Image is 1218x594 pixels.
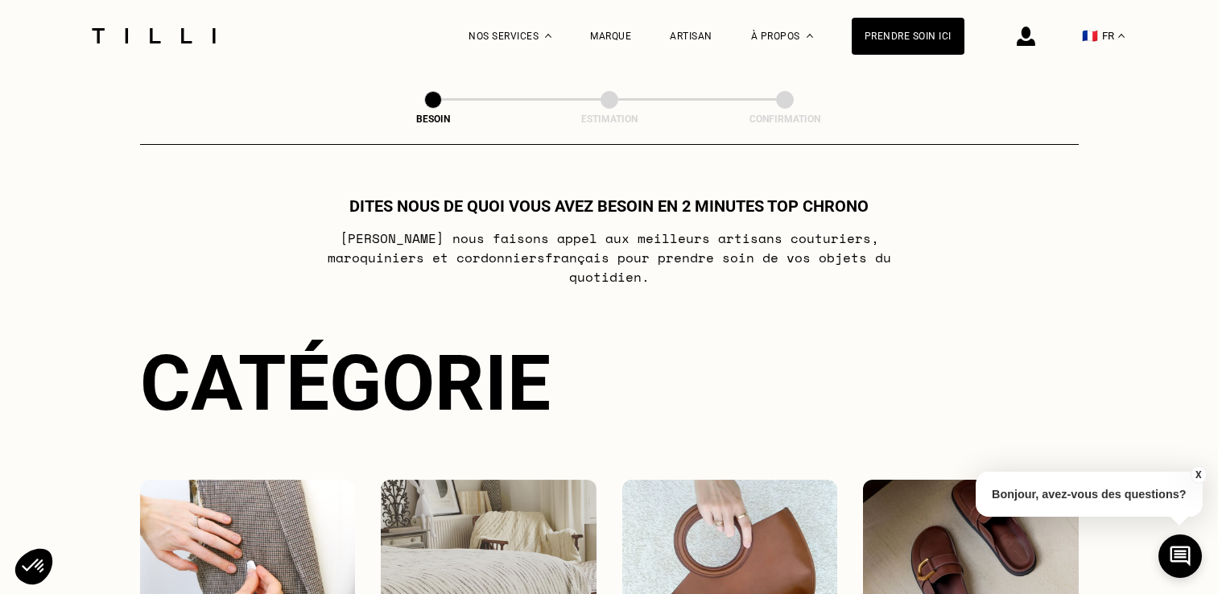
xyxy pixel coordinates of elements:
img: menu déroulant [1118,34,1125,38]
div: Besoin [353,113,514,125]
img: Menu déroulant [545,34,551,38]
button: X [1190,466,1206,484]
img: Menu déroulant à propos [807,34,813,38]
img: icône connexion [1017,27,1035,46]
a: Prendre soin ici [852,18,964,55]
div: Catégorie [140,338,1079,428]
div: Confirmation [704,113,865,125]
img: Logo du service de couturière Tilli [86,28,221,43]
h1: Dites nous de quoi vous avez besoin en 2 minutes top chrono [349,196,869,216]
a: Marque [590,31,631,42]
div: Estimation [529,113,690,125]
p: [PERSON_NAME] nous faisons appel aux meilleurs artisans couturiers , maroquiniers et cordonniers ... [290,229,928,287]
span: 🇫🇷 [1082,28,1098,43]
a: Artisan [670,31,712,42]
p: Bonjour, avez-vous des questions? [976,472,1203,517]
